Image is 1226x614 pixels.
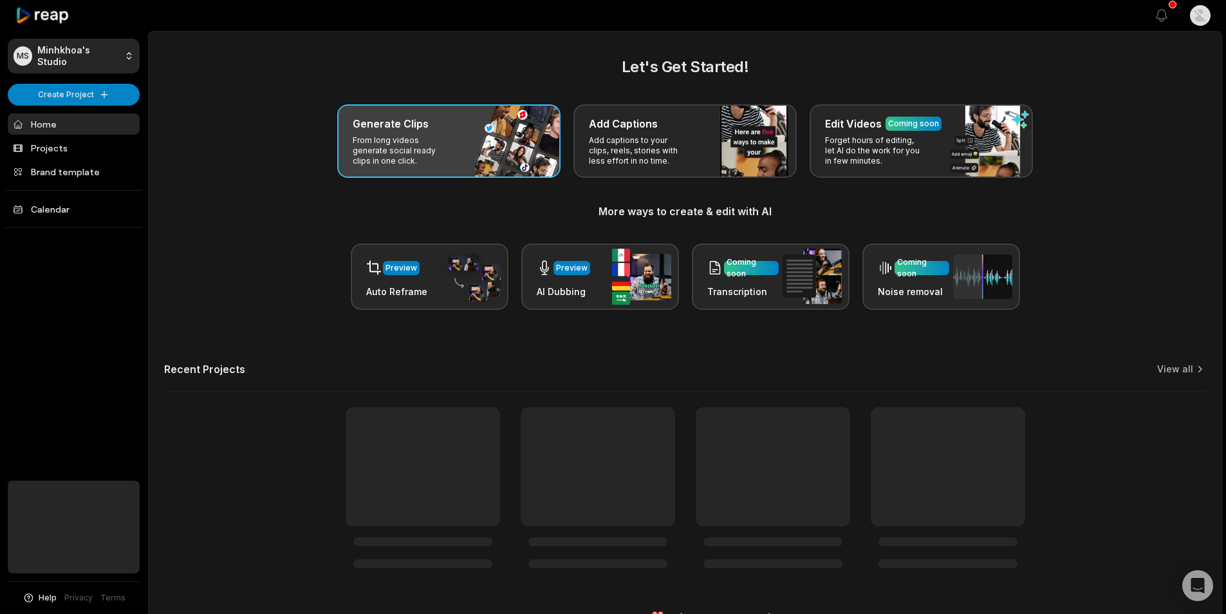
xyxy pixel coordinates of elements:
[64,592,93,604] a: Privacy
[727,256,776,280] div: Coming soon
[353,135,452,166] p: From long videos generate social ready clips in one click.
[825,116,882,131] h3: Edit Videos
[37,44,119,68] p: Minhkhoa's Studio
[589,116,658,131] h3: Add Captions
[8,137,140,158] a: Projects
[100,592,125,604] a: Terms
[385,262,417,274] div: Preview
[14,46,32,66] div: MS
[1182,570,1213,601] div: Open Intercom Messenger
[825,135,925,166] p: Forget hours of editing, let AI do the work for you in few minutes.
[164,204,1206,219] h3: More ways to create & edit with AI
[1157,363,1193,376] a: View all
[441,252,501,302] img: auto_reframe.png
[39,592,57,604] span: Help
[783,249,842,304] img: transcription.png
[612,249,671,305] img: ai_dubbing.png
[537,285,590,298] h3: AI Dubbing
[897,256,947,280] div: Coming soon
[366,285,427,298] h3: Auto Reframe
[353,116,429,131] h3: Generate Clips
[556,262,588,274] div: Preview
[8,113,140,135] a: Home
[953,254,1012,299] img: noise_removal.png
[878,285,949,298] h3: Noise removal
[8,198,140,220] a: Calendar
[164,55,1206,79] h2: Let's Get Started!
[23,592,57,604] button: Help
[164,363,245,376] h2: Recent Projects
[589,135,689,166] p: Add captions to your clips, reels, stories with less effort in no time.
[707,285,779,298] h3: Transcription
[8,161,140,182] a: Brand template
[888,118,939,130] div: Coming soon
[8,84,140,106] button: Create Project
